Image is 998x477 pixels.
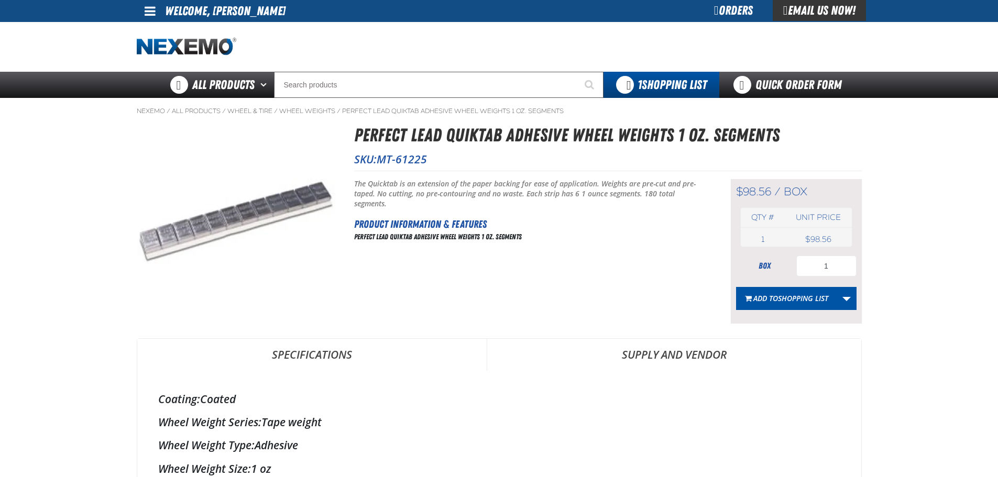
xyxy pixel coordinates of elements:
[736,185,771,198] span: $98.56
[158,392,840,406] div: Coated
[784,185,807,198] span: box
[785,208,851,227] th: Unit price
[158,438,840,452] div: Adhesive
[736,260,794,272] div: box
[837,287,857,310] a: More Actions
[337,107,341,115] span: /
[778,293,828,303] span: Shopping List
[137,107,862,115] nav: Breadcrumbs
[137,339,487,370] a: Specifications
[753,293,828,303] span: Add to
[487,339,861,370] a: Supply and Vendor
[761,235,764,244] span: 1
[741,208,785,227] th: Qty #
[274,72,604,98] input: Search
[274,107,278,115] span: /
[158,461,251,476] label: Wheel Weight Size:
[354,179,705,209] p: The Quicktab is an extension of the paper backing for ease of application. Weights are pre-cut an...
[354,152,862,167] p: SKU:
[604,72,719,98] button: You have 1 Shopping List. Open to view details
[638,77,707,92] span: Shopping List
[354,121,862,149] h1: Perfect Lead Quiktab Adhesive Wheel Weights 1 oz. Segments
[342,107,564,115] a: Perfect Lead Quiktab Adhesive Wheel Weights 1 oz. Segments
[158,415,840,429] div: Tape weight
[257,72,274,98] button: Open All Products pages
[137,38,236,56] a: Home
[158,461,840,476] div: 1 oz
[137,38,236,56] img: Nexemo logo
[638,77,642,92] strong: 1
[137,107,165,115] a: Nexemo
[158,392,200,406] label: Coating:
[354,232,705,242] div: Perfect Lead Quiktab Adhesive Wheel Weights 1 oz. Segments
[158,415,261,429] label: Wheel Weight Series:
[736,287,837,310] button: Add toShopping List
[192,75,255,94] span: All Products
[227,107,272,115] a: Wheel & Tire
[719,72,861,98] a: Quick Order Form
[167,107,170,115] span: /
[796,256,857,276] input: Product Quantity
[377,152,427,167] span: MT-61225
[158,438,255,452] label: Wheel Weight Type:
[137,121,335,319] img: Perfect Lead Quiktab Adhesive Wheel Weights 1 oz. Segments
[279,107,335,115] a: Wheel Weights
[774,185,781,198] span: /
[172,107,221,115] a: All Products
[577,72,604,98] button: Start Searching
[785,232,851,247] td: $98.56
[222,107,226,115] span: /
[354,216,705,232] h2: Product Information & Features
